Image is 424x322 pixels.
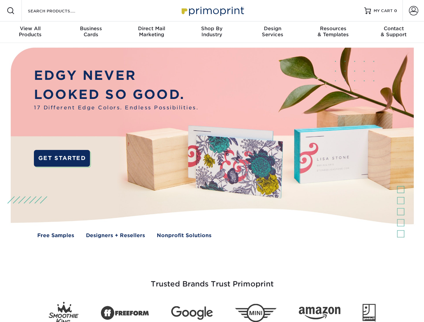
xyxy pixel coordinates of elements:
span: MY CART [374,8,393,14]
a: Shop ByIndustry [182,21,242,43]
span: Direct Mail [121,25,182,32]
a: Direct MailMarketing [121,21,182,43]
p: EDGY NEVER [34,66,198,85]
a: Designers + Resellers [86,232,145,239]
h3: Trusted Brands Trust Primoprint [16,264,409,297]
div: & Support [364,25,424,38]
img: Amazon [299,307,340,320]
img: Google [171,306,213,320]
p: LOOKED SO GOOD. [34,85,198,104]
span: Design [242,25,303,32]
a: DesignServices [242,21,303,43]
a: Resources& Templates [303,21,363,43]
a: Free Samples [37,232,74,239]
span: Business [60,25,121,32]
div: Cards [60,25,121,38]
a: GET STARTED [34,150,90,167]
span: 0 [394,8,397,13]
div: Marketing [121,25,182,38]
span: Shop By [182,25,242,32]
div: & Templates [303,25,363,38]
span: 17 Different Edge Colors. Endless Possibilities. [34,104,198,112]
img: Primoprint [179,3,246,18]
span: Resources [303,25,363,32]
div: Services [242,25,303,38]
a: BusinessCards [60,21,121,43]
span: Contact [364,25,424,32]
div: Industry [182,25,242,38]
img: Goodwill [363,304,376,322]
a: Contact& Support [364,21,424,43]
input: SEARCH PRODUCTS..... [27,7,93,15]
a: Nonprofit Solutions [157,232,211,239]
